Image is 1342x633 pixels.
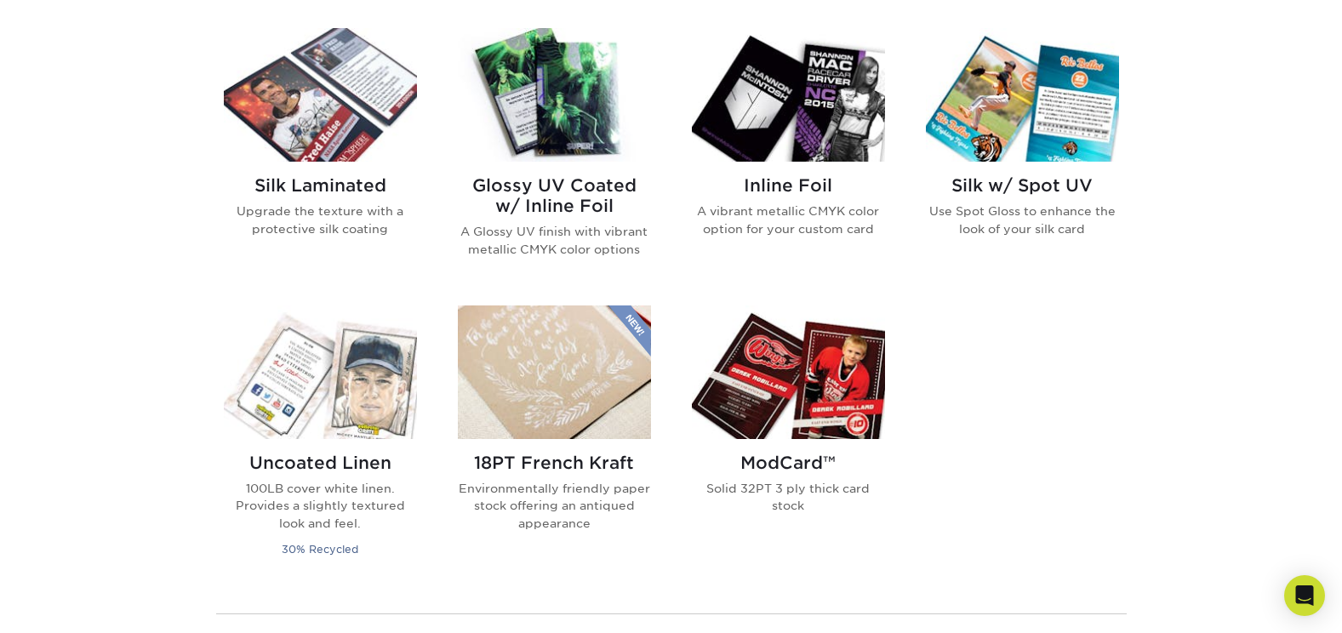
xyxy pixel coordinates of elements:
[458,480,651,532] p: Environmentally friendly paper stock offering an antiqued appearance
[458,28,651,162] img: Glossy UV Coated w/ Inline Foil Trading Cards
[926,175,1119,196] h2: Silk w/ Spot UV
[282,543,358,556] small: 30% Recycled
[692,202,885,237] p: A vibrant metallic CMYK color option for your custom card
[224,28,417,285] a: Silk Laminated Trading Cards Silk Laminated Upgrade the texture with a protective silk coating
[458,223,651,258] p: A Glossy UV finish with vibrant metallic CMYK color options
[692,305,885,579] a: ModCard™ Trading Cards ModCard™ Solid 32PT 3 ply thick card stock
[224,305,417,579] a: Uncoated Linen Trading Cards Uncoated Linen 100LB cover white linen. Provides a slightly textured...
[926,28,1119,285] a: Silk w/ Spot UV Trading Cards Silk w/ Spot UV Use Spot Gloss to enhance the look of your silk card
[458,305,651,439] img: 18PT French Kraft Trading Cards
[224,28,417,162] img: Silk Laminated Trading Cards
[458,453,651,473] h2: 18PT French Kraft
[692,480,885,515] p: Solid 32PT 3 ply thick card stock
[224,202,417,237] p: Upgrade the texture with a protective silk coating
[458,305,651,579] a: 18PT French Kraft Trading Cards 18PT French Kraft Environmentally friendly paper stock offering a...
[692,28,885,285] a: Inline Foil Trading Cards Inline Foil A vibrant metallic CMYK color option for your custom card
[692,28,885,162] img: Inline Foil Trading Cards
[692,453,885,473] h2: ModCard™
[224,453,417,473] h2: Uncoated Linen
[224,175,417,196] h2: Silk Laminated
[458,28,651,285] a: Glossy UV Coated w/ Inline Foil Trading Cards Glossy UV Coated w/ Inline Foil A Glossy UV finish ...
[4,581,145,627] iframe: Google Customer Reviews
[224,480,417,532] p: 100LB cover white linen. Provides a slightly textured look and feel.
[692,305,885,439] img: ModCard™ Trading Cards
[926,28,1119,162] img: Silk w/ Spot UV Trading Cards
[926,202,1119,237] p: Use Spot Gloss to enhance the look of your silk card
[608,305,651,356] img: New Product
[224,305,417,439] img: Uncoated Linen Trading Cards
[1284,575,1325,616] div: Open Intercom Messenger
[458,175,651,216] h2: Glossy UV Coated w/ Inline Foil
[692,175,885,196] h2: Inline Foil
